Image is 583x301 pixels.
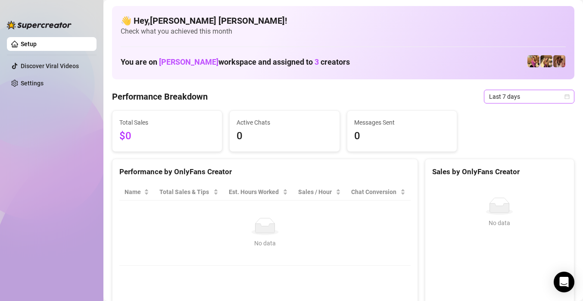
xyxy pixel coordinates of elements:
[21,80,44,87] a: Settings
[237,128,332,144] span: 0
[527,55,539,67] img: Daniela
[540,55,552,67] img: *ੈ˚daniela*ੈ
[119,166,411,178] div: Performance by OnlyFans Creator
[121,27,566,36] span: Check what you achieved this month
[293,184,346,201] th: Sales / Hour
[121,57,350,67] h1: You are on workspace and assigned to creators
[564,94,570,99] span: calendar
[119,128,215,144] span: $0
[298,187,334,197] span: Sales / Hour
[553,55,565,67] img: ˚｡୨୧˚Quinn˚୨୧｡˚
[354,118,450,127] span: Messages Sent
[315,57,319,66] span: 3
[119,184,154,201] th: Name
[119,118,215,127] span: Total Sales
[489,90,569,103] span: Last 7 days
[128,238,402,248] div: No data
[121,15,566,27] h4: 👋 Hey, [PERSON_NAME] [PERSON_NAME] !
[354,128,450,144] span: 0
[237,118,332,127] span: Active Chats
[21,41,37,47] a: Setup
[432,166,567,178] div: Sales by OnlyFans Creator
[229,187,281,197] div: Est. Hours Worked
[112,91,208,103] h4: Performance Breakdown
[159,57,218,66] span: [PERSON_NAME]
[7,21,72,29] img: logo-BBDzfeDw.svg
[159,187,212,197] span: Total Sales & Tips
[554,272,574,292] div: Open Intercom Messenger
[125,187,142,197] span: Name
[436,218,564,228] div: No data
[21,63,79,69] a: Discover Viral Videos
[346,184,411,201] th: Chat Conversion
[154,184,224,201] th: Total Sales & Tips
[351,187,399,197] span: Chat Conversion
